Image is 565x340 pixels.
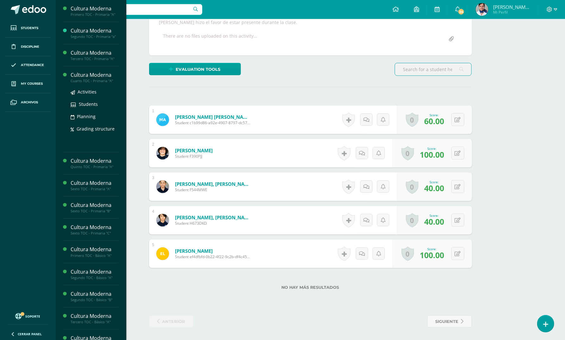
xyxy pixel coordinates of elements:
span: Discipline [21,44,39,49]
img: 427c23f9e58ddfa12ae7eb174d60a77d.png [156,214,169,227]
span: Student ef4dfbfd-0b22-4f22-9c2b-df4c4572597d [175,254,251,259]
a: 0 [406,213,418,228]
input: Search a user… [60,4,202,15]
div: Cultura Moderna [71,202,119,209]
img: 23c66547d80c0db5454ac92690086aa1.png [156,180,169,193]
span: 100.00 [420,149,444,160]
div: Cultura Moderna [71,27,119,34]
div: Score: [424,180,444,184]
div: Score: [420,146,444,151]
span: siguiente [436,316,459,327]
div: Tercero TOC - Primaria "A" [71,57,119,61]
a: Cultura ModernaSexto TOC - Primaria "C" [71,224,119,235]
span: Activities [78,89,97,95]
a: Archivos [5,93,51,112]
div: Primero TOC - Básico "A" [71,253,119,258]
span: 40.00 [424,183,444,193]
span: Student H673DKD [175,221,251,226]
span: Mi Perfil [493,9,531,15]
div: Sexto TOC - Primaria "A" [71,187,119,191]
span: Student F544MWE [175,187,251,192]
span: Students [21,26,38,31]
div: Cultura Moderna [71,268,119,276]
div: Cultura Moderna [71,157,119,165]
a: [PERSON_NAME] [PERSON_NAME] [175,114,251,120]
a: Cultura ModernaTercero TOC - Primaria "A" [71,49,119,61]
div: Cuarto TOC - Primaria "A" [71,79,119,83]
a: Cultura ModernaCuarto TOC - Primaria "A" [71,71,119,83]
a: Attendance [5,56,51,75]
span: 100.00 [420,250,444,260]
a: Cultura ModernaTercero TOC - Básico "A" [71,313,119,324]
div: Score: [424,113,444,117]
div: Tercero TOC - Básico "A" [71,320,119,324]
div: Cultura Moderna [71,49,119,57]
a: Cultura ModernaSegundo TOC - Primaria "a" [71,27,119,39]
img: 1792bf0c86e4e08ac94418cc7cb908c7.png [476,3,488,16]
label: No hay más resultados [149,285,472,290]
span: Grading structure [77,126,115,132]
img: dc83af1452e02b9a4ee8bd15b1d0664c.png [156,247,169,260]
a: [PERSON_NAME], [PERSON_NAME] [175,214,251,221]
span: Attendance [21,63,44,68]
a: Students [5,19,51,38]
a: Cultura ModernaSegundo TOC - Básico "A" [71,268,119,280]
a: Cultura ModernaSexto TOC - Primaria "B" [71,202,119,213]
span: [PERSON_NAME] [PERSON_NAME] [493,4,531,10]
span: Planning [77,113,96,119]
span: Evaluation tools [176,64,221,75]
a: siguiente [427,315,472,328]
span: 60.00 [424,116,444,126]
div: Cultura Moderna [71,246,119,253]
span: anterior [162,316,185,327]
span: Student c1b99d86-a92e-4907-8797-dc577a19d48e [175,120,251,125]
a: Cultura ModernaQuinto TOC - Primaria "A" [71,157,119,169]
a: [PERSON_NAME] [175,147,213,154]
div: Cultura Moderna [71,224,119,231]
a: Grading structure [71,125,119,132]
div: Cultura Moderna [71,71,119,79]
span: 24 [458,8,465,15]
a: 0 [401,146,414,161]
div: Cultura Moderna [71,313,119,320]
div: Segundo TOC - Básico "A" [71,276,119,280]
span: My courses [21,81,43,86]
a: 0 [401,246,414,261]
a: Activities [71,88,119,95]
a: Planning [71,113,119,120]
div: There are no files uploaded on this activity… [163,33,257,45]
a: [PERSON_NAME] [175,248,251,254]
span: Cerrar panel [18,332,42,336]
span: Student F390PJJ [175,154,213,159]
div: Sexto TOC - Primaria "C" [71,231,119,235]
a: My courses [5,75,51,93]
span: Soporte [26,314,41,319]
input: Search for a student here… [395,63,471,76]
div: Segundo TOC - Primaria "a" [71,34,119,39]
a: Evaluation tools [149,63,241,75]
a: 0 [406,179,418,194]
div: Score: [420,247,444,251]
span: Archivos [21,100,38,105]
a: Soporte [8,312,48,320]
a: Discipline [5,38,51,56]
div: Score: [424,213,444,218]
img: df0cf89fbebde5002601d85bb4befda7.png [156,147,169,160]
a: 0 [406,112,418,127]
a: Students [71,100,119,108]
div: Cultura Moderna [71,179,119,187]
div: Sexto TOC - Primaria "B" [71,209,119,213]
span: Students [79,101,98,107]
div: Cultura Moderna [71,5,119,12]
img: f5c85721f54b1bda0edc10d68f5aad9a.png [156,113,169,126]
a: Cultura ModernaPrimero TOC - Primaria "A" [71,5,119,17]
div: Cultura Moderna [71,290,119,298]
div: Quinto TOC - Primaria "A" [71,165,119,169]
div: Primero TOC - Primaria "A" [71,12,119,17]
span: 40.00 [424,216,444,227]
a: Cultura ModernaPrimero TOC - Básico "A" [71,246,119,258]
a: Cultura ModernaSegundo TOC - Básico "B" [71,290,119,302]
a: Cultura ModernaSexto TOC - Primaria "A" [71,179,119,191]
div: Segundo TOC - Básico "B" [71,298,119,302]
a: [PERSON_NAME], [PERSON_NAME] [175,181,251,187]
